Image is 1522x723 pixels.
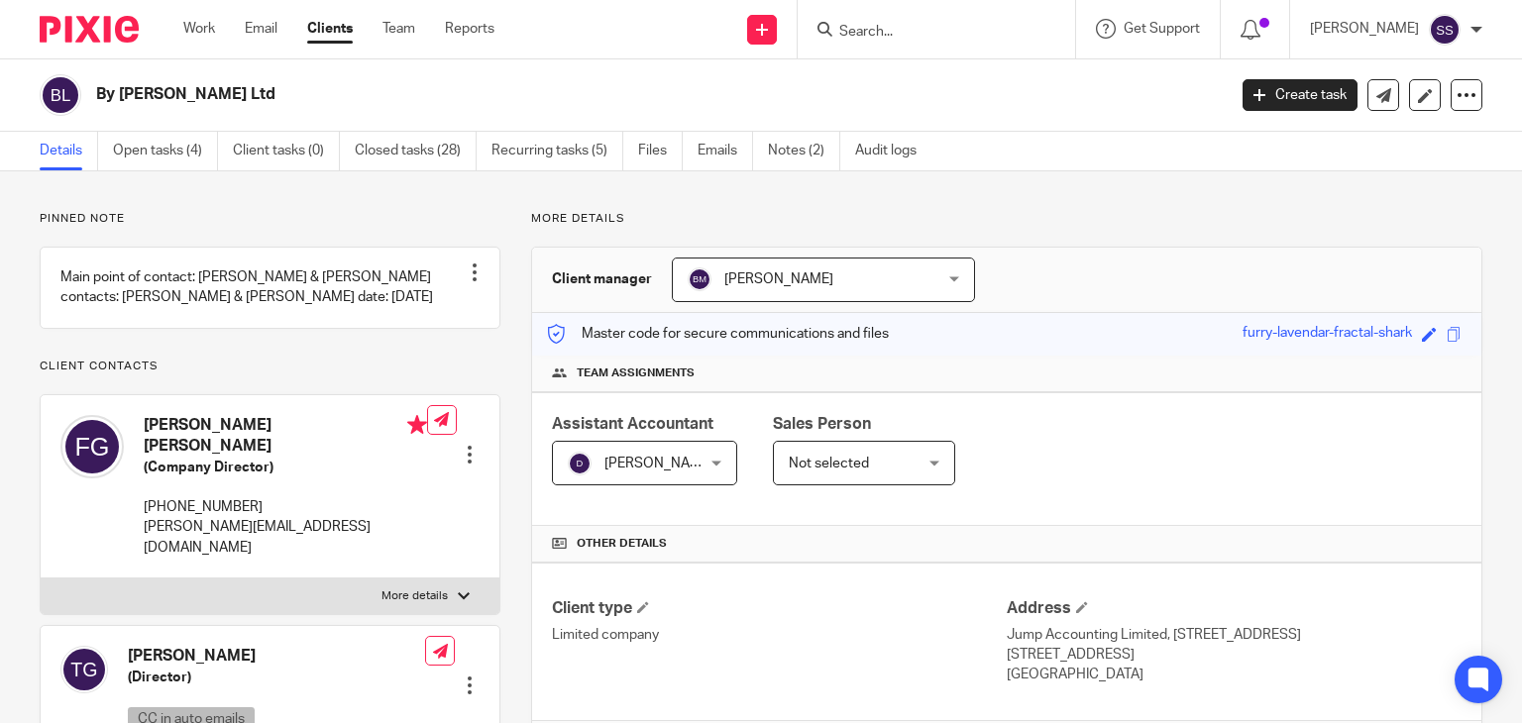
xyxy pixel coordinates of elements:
p: More details [381,588,448,604]
p: [PERSON_NAME][EMAIL_ADDRESS][DOMAIN_NAME] [144,517,427,558]
span: [PERSON_NAME] [724,272,833,286]
a: Recurring tasks (5) [491,132,623,170]
h3: Client manager [552,269,652,289]
img: svg%3E [688,267,711,291]
p: Master code for secure communications and files [547,324,889,344]
a: Work [183,19,215,39]
a: Notes (2) [768,132,840,170]
a: Files [638,132,683,170]
p: Pinned note [40,211,500,227]
a: Open tasks (4) [113,132,218,170]
img: svg%3E [60,646,108,693]
span: Get Support [1124,22,1200,36]
a: Email [245,19,277,39]
a: Emails [698,132,753,170]
img: Pixie [40,16,139,43]
img: svg%3E [1429,14,1461,46]
span: Other details [577,536,667,552]
p: [PHONE_NUMBER] [144,497,427,517]
a: Clients [307,19,353,39]
i: Primary [407,415,427,435]
input: Search [837,24,1016,42]
a: Client tasks (0) [233,132,340,170]
span: Team assignments [577,365,695,381]
h4: [PERSON_NAME] [128,646,425,667]
a: Reports [445,19,494,39]
img: svg%3E [60,415,124,478]
img: svg%3E [40,74,81,116]
img: svg%3E [568,452,592,475]
a: Audit logs [855,132,931,170]
p: [GEOGRAPHIC_DATA] [1007,665,1462,684]
h4: Address [1007,598,1462,619]
p: Client contacts [40,359,500,374]
a: Create task [1243,79,1358,111]
h5: (Company Director) [144,458,427,477]
p: Limited company [552,625,1007,645]
span: [PERSON_NAME] S T [604,457,736,470]
div: furry-lavendar-fractal-shark [1243,323,1412,346]
p: Jump Accounting Limited, [STREET_ADDRESS] [1007,625,1462,645]
span: Sales Person [773,416,871,432]
p: [PERSON_NAME] [1310,19,1419,39]
p: More details [531,211,1482,227]
a: Details [40,132,98,170]
h5: (Director) [128,668,425,687]
a: Team [382,19,415,39]
h4: Client type [552,598,1007,619]
h2: By [PERSON_NAME] Ltd [96,84,990,105]
p: [STREET_ADDRESS] [1007,645,1462,665]
h4: [PERSON_NAME] [PERSON_NAME] [144,415,427,458]
span: Not selected [789,457,869,470]
a: Closed tasks (28) [355,132,477,170]
span: Assistant Accountant [552,416,713,432]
